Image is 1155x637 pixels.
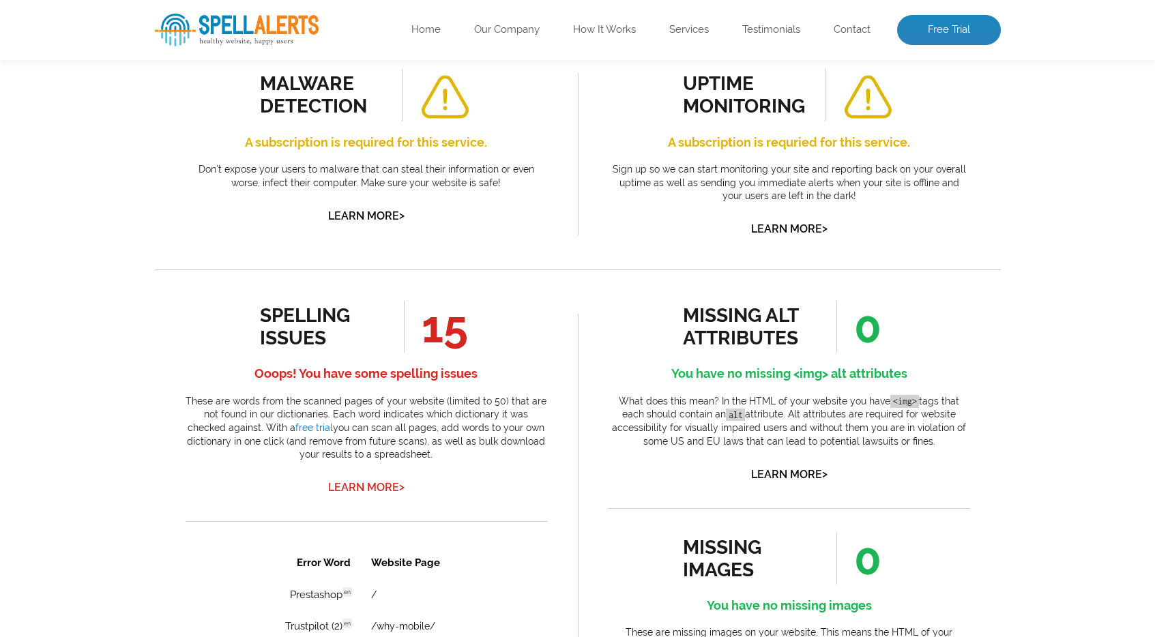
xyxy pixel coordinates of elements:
[35,34,175,64] td: Prestashop
[836,533,881,584] span: 0
[157,73,166,83] span: en
[897,15,1001,45] a: Free Trial
[834,23,871,37] a: Contact
[35,65,175,95] td: Trustpilot (2)
[822,219,828,238] span: >
[186,132,547,153] h4: A subscription is required for this service.
[157,42,166,51] span: en
[176,1,326,33] th: Website Page
[404,301,468,353] span: 15
[683,536,806,581] div: missing images
[742,23,800,37] a: Testimonials
[7,124,355,162] h3: All Results?
[174,293,186,308] a: 1
[573,23,636,37] a: How It Works
[609,363,970,385] h4: You have no missing <img> alt attributes
[420,75,470,119] img: alert
[609,132,970,153] h4: A subscription is requried for this service.
[726,409,745,421] code: alt
[186,75,250,86] a: /why-mobile/
[186,363,547,385] h4: Ooops! You have some spelling issues
[890,395,919,408] code: <img>
[35,1,175,33] th: Error Word
[260,304,383,349] div: spelling issues
[836,301,881,353] span: 0
[843,75,893,119] img: alert
[7,124,355,137] span: Want to view
[186,163,547,190] p: Don’t expose your users to malware that can steal their information or even worse, infect their c...
[260,72,383,117] div: malware detection
[119,176,243,205] a: Get Free Trial
[328,481,405,494] a: Learn More>
[474,23,540,37] a: Our Company
[186,395,547,462] p: These are words from the scanned pages of your website (limited to 50) that are not found in our ...
[609,163,970,203] p: Sign up so we can start monitoring your site and reporting back on your overall uptime as well as...
[411,23,441,37] a: Home
[669,23,709,37] a: Services
[751,468,828,481] a: Learn More>
[328,209,405,222] a: Learn More>
[751,222,828,235] a: Learn More>
[609,595,970,617] h4: You have no missing images
[683,304,806,349] div: missing alt attributes
[186,44,191,55] a: /
[822,464,828,484] span: >
[295,422,333,433] a: free trial
[155,14,319,46] img: SpellAlerts
[399,206,405,225] span: >
[399,477,405,497] span: >
[609,395,970,448] p: What does this mean? In the HTML of your website you have tags that each should contain an attrib...
[683,72,806,117] div: uptime monitoring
